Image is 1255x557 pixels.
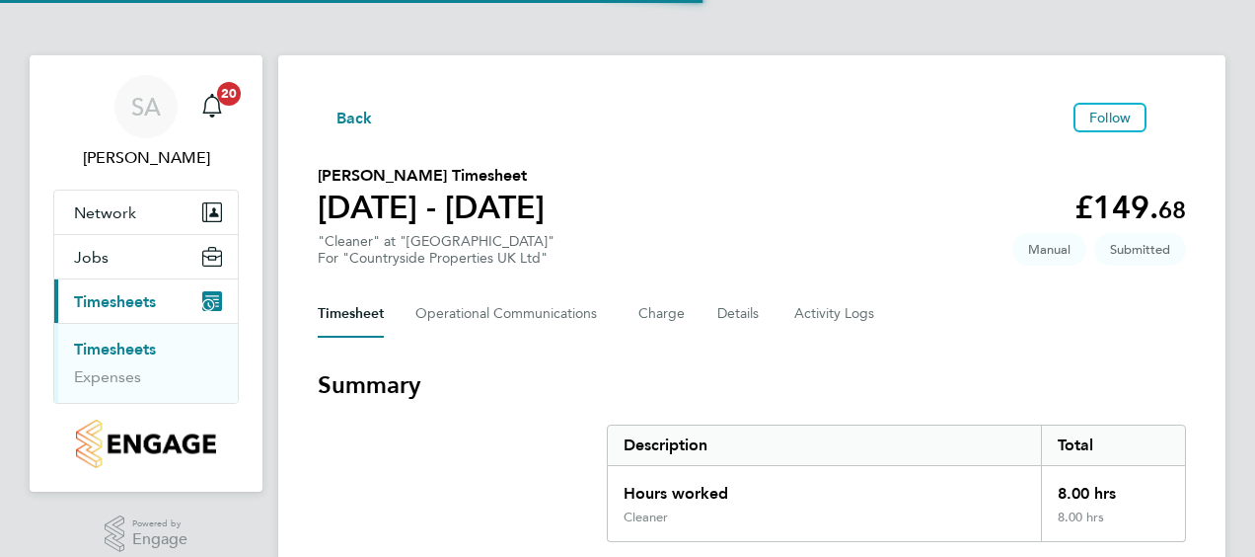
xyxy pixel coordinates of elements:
[318,164,545,188] h2: [PERSON_NAME] Timesheet
[1154,113,1186,122] button: Timesheets Menu
[74,367,141,386] a: Expenses
[53,75,239,170] a: SA[PERSON_NAME]
[1089,109,1131,126] span: Follow
[607,425,1186,542] div: Summary
[30,55,262,492] nav: Main navigation
[717,290,763,338] button: Details
[318,369,1186,401] h3: Summary
[318,250,554,267] div: For "Countryside Properties UK Ltd"
[74,292,156,311] span: Timesheets
[74,203,136,222] span: Network
[54,279,238,323] button: Timesheets
[318,233,554,267] div: "Cleaner" at "[GEOGRAPHIC_DATA]"
[1073,103,1146,132] button: Follow
[192,75,232,138] a: 20
[1041,466,1185,510] div: 8.00 hrs
[53,420,239,468] a: Go to home page
[131,94,161,119] span: SA
[1094,233,1186,266] span: This timesheet is Submitted.
[1012,233,1086,266] span: This timesheet was manually created.
[1158,196,1186,224] span: 68
[54,191,238,234] button: Network
[76,420,215,468] img: countryside-properties-logo-retina.png
[638,290,686,338] button: Charge
[336,107,373,130] span: Back
[74,340,156,358] a: Timesheets
[54,235,238,278] button: Jobs
[624,510,668,525] div: Cleaner
[74,248,109,267] span: Jobs
[318,290,384,338] button: Timesheet
[415,290,607,338] button: Operational Communications
[132,531,187,548] span: Engage
[608,426,1041,465] div: Description
[1041,510,1185,541] div: 8.00 hrs
[132,516,187,532] span: Powered by
[318,105,373,129] button: Back
[105,516,188,553] a: Powered byEngage
[217,82,241,106] span: 20
[794,290,877,338] button: Activity Logs
[54,323,238,403] div: Timesheets
[318,188,545,227] h1: [DATE] - [DATE]
[1041,426,1185,465] div: Total
[1074,189,1186,226] app-decimal: £149.
[53,146,239,170] span: Saqib Amin
[608,466,1041,510] div: Hours worked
